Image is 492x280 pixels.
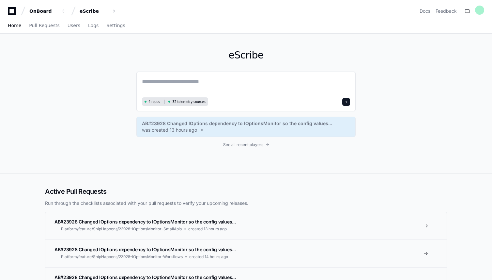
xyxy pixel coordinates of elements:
[80,8,108,14] div: eScribe
[172,99,205,104] span: 32 telemetry sources
[29,8,57,14] div: OnBoard
[106,24,125,27] span: Settings
[8,24,21,27] span: Home
[29,18,59,33] a: Pull Requests
[188,226,227,232] span: created 13 hours ago
[77,5,119,17] button: eScribe
[61,254,183,259] span: Platform/feature/ShipHappens/23928-IOptionsMonitor-Workflows
[142,120,350,133] a: AB#23928 Changed IOptions dependency to IOptionsMonitor so the config values...was created 13 hou...
[142,120,332,127] span: AB#23928 Changed IOptions dependency to IOptionsMonitor so the config values...
[54,219,236,224] span: AB#23928 Changed IOptions dependency to IOptionsMonitor so the config values...
[45,212,447,239] a: AB#23928 Changed IOptions dependency to IOptionsMonitor so the config values...Platform/feature/S...
[136,142,356,147] a: See all recent players
[45,187,447,196] h2: Active Pull Requests
[88,18,99,33] a: Logs
[68,24,80,27] span: Users
[148,99,160,104] span: 4 repos
[8,18,21,33] a: Home
[106,18,125,33] a: Settings
[223,142,263,147] span: See all recent players
[45,200,447,206] p: Run through the checklists associated with your pull requests to verify your upcoming releases.
[68,18,80,33] a: Users
[27,5,69,17] button: OnBoard
[88,24,99,27] span: Logs
[54,274,236,280] span: AB#23928 Changed IOptions dependency to IOptionsMonitor so the config values...
[136,49,356,61] h1: eScribe
[45,239,447,267] a: AB#23928 Changed IOptions dependency to IOptionsMonitor so the config values...Platform/feature/S...
[61,226,182,232] span: Platform/feature/ShipHappens/23928-IOptionsMonitor-SmallApis
[29,24,59,27] span: Pull Requests
[54,247,236,252] span: AB#23928 Changed IOptions dependency to IOptionsMonitor so the config values...
[189,254,228,259] span: created 14 hours ago
[142,127,197,133] span: was created 13 hours ago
